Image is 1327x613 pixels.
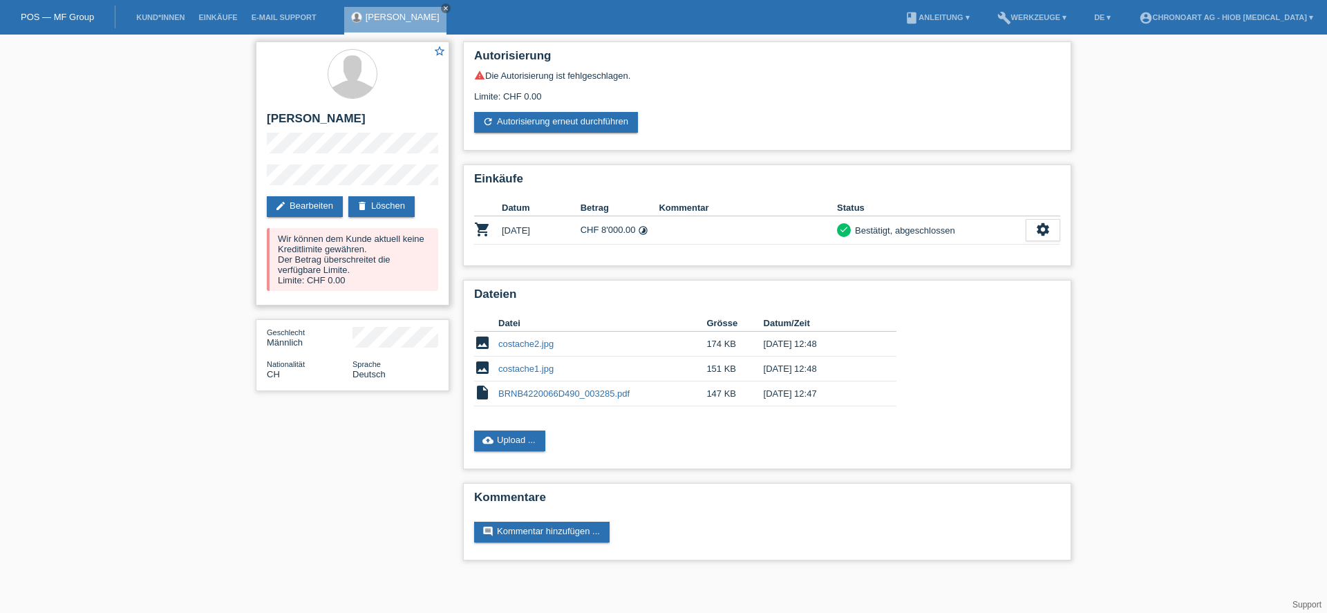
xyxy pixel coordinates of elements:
td: [DATE] 12:48 [764,332,877,357]
div: Wir können dem Kunde aktuell keine Kreditlimite gewähren. Der Betrag überschreitet die verfügbare... [267,228,438,291]
td: [DATE] 12:48 [764,357,877,381]
a: star_border [433,45,446,59]
i: build [997,11,1011,25]
a: bookAnleitung ▾ [898,13,976,21]
i: image [474,359,491,376]
th: Kommentar [659,200,837,216]
a: Einkäufe [191,13,244,21]
div: Limite: CHF 0.00 [474,81,1060,102]
span: Geschlecht [267,328,305,337]
a: deleteLöschen [348,196,415,217]
td: [DATE] 12:47 [764,381,877,406]
td: 174 KB [706,332,763,357]
a: refreshAutorisierung erneut durchführen [474,112,638,133]
a: POS — MF Group [21,12,94,22]
i: account_circle [1139,11,1153,25]
a: DE ▾ [1087,13,1118,21]
i: comment [482,526,493,537]
span: Schweiz [267,369,280,379]
i: warning [474,70,485,81]
td: CHF 8'000.00 [581,216,659,245]
a: costache1.jpg [498,364,554,374]
h2: Einkäufe [474,172,1060,193]
i: close [442,5,449,12]
a: cloud_uploadUpload ... [474,431,545,451]
a: close [441,3,451,13]
a: E-Mail Support [245,13,323,21]
a: editBearbeiten [267,196,343,217]
a: [PERSON_NAME] [366,12,440,22]
td: 147 KB [706,381,763,406]
a: account_circleChronoart AG - Hiob [MEDICAL_DATA] ▾ [1132,13,1321,21]
a: buildWerkzeuge ▾ [990,13,1074,21]
h2: [PERSON_NAME] [267,112,438,133]
a: Support [1292,600,1321,610]
h2: Autorisierung [474,49,1060,70]
i: star_border [433,45,446,57]
th: Grösse [706,315,763,332]
th: Datei [498,315,706,332]
th: Datum/Zeit [764,315,877,332]
a: Kund*innen [129,13,191,21]
td: [DATE] [502,216,581,245]
span: Nationalität [267,360,305,368]
div: Die Autorisierung ist fehlgeschlagen. [474,70,1060,81]
i: edit [275,200,286,211]
span: Deutsch [352,369,386,379]
i: settings [1035,222,1051,237]
a: commentKommentar hinzufügen ... [474,522,610,543]
i: 24 Raten [638,225,648,236]
a: BRNB4220066D490_003285.pdf [498,388,630,399]
i: cloud_upload [482,435,493,446]
div: Männlich [267,327,352,348]
h2: Kommentare [474,491,1060,511]
th: Betrag [581,200,659,216]
div: Bestätigt, abgeschlossen [851,223,955,238]
i: image [474,334,491,351]
span: Sprache [352,360,381,368]
i: check [839,225,849,234]
i: POSP00026232 [474,221,491,238]
h2: Dateien [474,287,1060,308]
i: insert_drive_file [474,384,491,401]
i: delete [357,200,368,211]
th: Status [837,200,1026,216]
i: refresh [482,116,493,127]
th: Datum [502,200,581,216]
a: costache2.jpg [498,339,554,349]
td: 151 KB [706,357,763,381]
i: book [905,11,919,25]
